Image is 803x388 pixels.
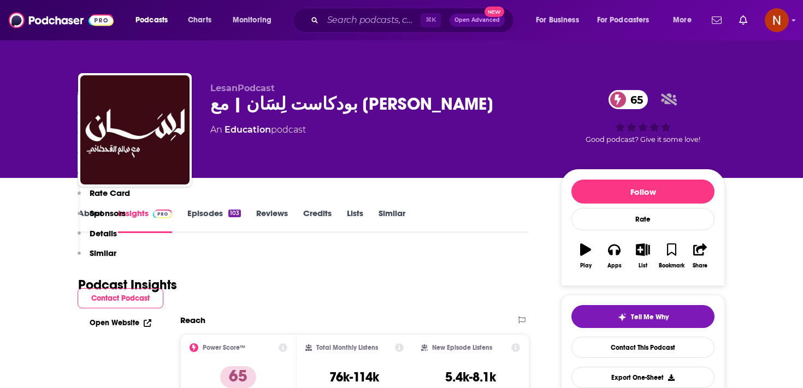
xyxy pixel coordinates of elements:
[329,369,379,385] h3: 76k-114k
[631,313,669,321] span: Tell Me Why
[90,248,116,258] p: Similar
[450,14,505,27] button: Open AdvancedNew
[657,236,686,276] button: Bookmark
[765,8,789,32] img: User Profile
[225,11,286,29] button: open menu
[303,8,524,33] div: Search podcasts, credits, & more...
[187,208,241,233] a: Episodes103
[561,83,725,151] div: 65Good podcast? Give it some love!
[665,11,705,29] button: open menu
[485,7,504,17] span: New
[421,13,441,27] span: ⌘ K
[128,11,182,29] button: open menu
[454,17,500,23] span: Open Advanced
[607,262,622,269] div: Apps
[571,305,715,328] button: tell me why sparkleTell Me Why
[659,262,684,269] div: Bookmark
[735,11,752,29] a: Show notifications dropdown
[78,288,163,308] button: Contact Podcast
[135,13,168,28] span: Podcasts
[528,11,593,29] button: open menu
[629,236,657,276] button: List
[600,236,628,276] button: Apps
[609,90,648,109] a: 65
[765,8,789,32] span: Logged in as AdelNBM
[210,83,275,93] span: LesanPodcast
[181,11,218,29] a: Charts
[78,248,116,268] button: Similar
[536,13,579,28] span: For Business
[180,315,205,325] h2: Reach
[590,11,665,29] button: open menu
[619,90,648,109] span: 65
[597,13,650,28] span: For Podcasters
[256,208,288,233] a: Reviews
[686,236,715,276] button: Share
[80,75,190,184] img: بودكاست لِسَان | مع سالم القحطاني
[347,208,363,233] a: Lists
[228,210,241,217] div: 103
[188,13,211,28] span: Charts
[379,208,405,233] a: Similar
[210,123,306,136] div: An podcast
[571,236,600,276] button: Play
[90,318,151,327] a: Open Website
[9,10,114,31] img: Podchaser - Follow, Share and Rate Podcasts
[220,366,256,388] p: 65
[78,228,117,248] button: Details
[323,11,421,29] input: Search podcasts, credits, & more...
[90,228,117,238] p: Details
[316,344,378,351] h2: Total Monthly Listens
[432,344,492,351] h2: New Episode Listens
[571,337,715,358] a: Contact This Podcast
[707,11,726,29] a: Show notifications dropdown
[673,13,692,28] span: More
[571,367,715,388] button: Export One-Sheet
[90,208,126,218] p: Sponsors
[618,313,627,321] img: tell me why sparkle
[233,13,271,28] span: Monitoring
[78,208,126,228] button: Sponsors
[225,124,271,135] a: Education
[571,180,715,204] button: Follow
[586,135,700,144] span: Good podcast? Give it some love!
[580,262,592,269] div: Play
[445,369,496,385] h3: 5.4k-8.1k
[765,8,789,32] button: Show profile menu
[693,262,707,269] div: Share
[303,208,332,233] a: Credits
[639,262,647,269] div: List
[571,208,715,230] div: Rate
[203,344,245,351] h2: Power Score™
